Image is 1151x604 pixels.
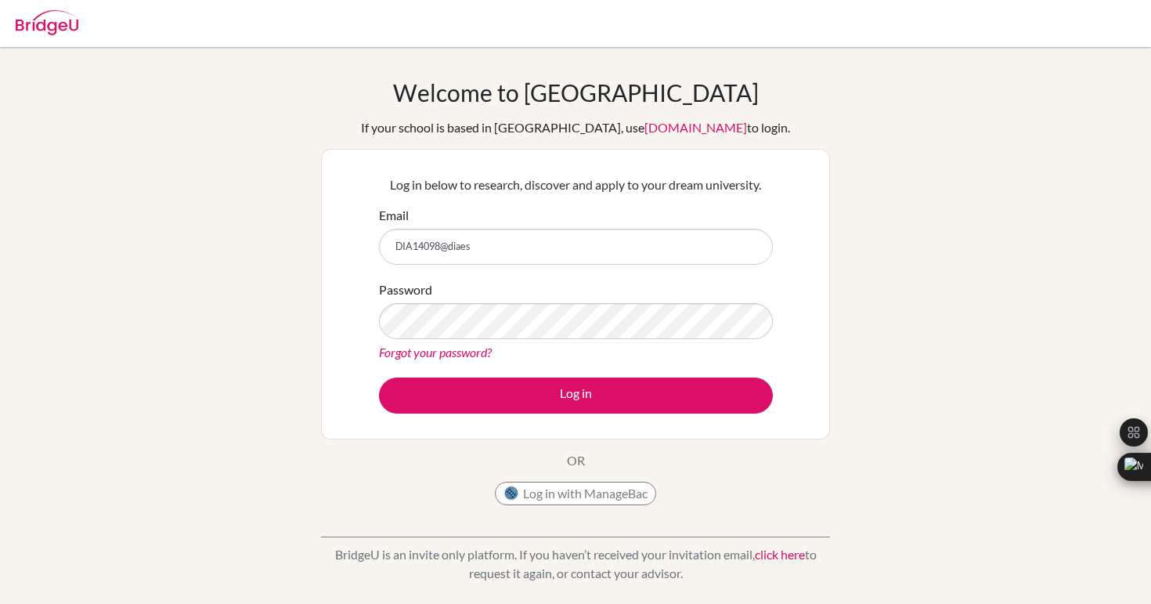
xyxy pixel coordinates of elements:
[379,378,773,414] button: Log in
[644,120,747,135] a: [DOMAIN_NAME]
[379,345,492,360] a: Forgot your password?
[755,547,805,562] a: click here
[16,10,78,35] img: Bridge-U
[321,545,830,583] p: BridgeU is an invite only platform. If you haven’t received your invitation email, to request it ...
[379,206,409,225] label: Email
[379,175,773,194] p: Log in below to research, discover and apply to your dream university.
[393,78,759,107] h1: Welcome to [GEOGRAPHIC_DATA]
[567,451,585,470] p: OR
[495,482,656,505] button: Log in with ManageBac
[361,118,790,137] div: If your school is based in [GEOGRAPHIC_DATA], use to login.
[379,280,432,299] label: Password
